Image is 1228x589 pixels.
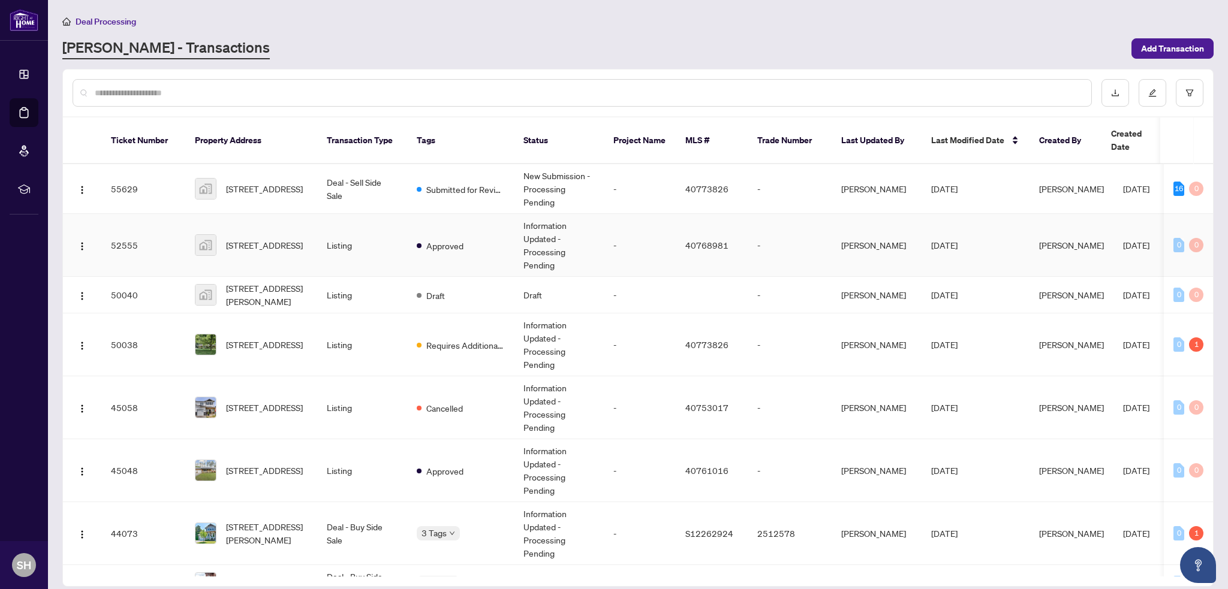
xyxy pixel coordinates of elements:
span: [DATE] [1123,465,1149,476]
td: Information Updated - Processing Pending [514,313,604,376]
td: [PERSON_NAME] [832,313,922,376]
th: Last Updated By [832,117,922,164]
span: 3 Tags [422,526,447,540]
span: [PERSON_NAME] [1039,183,1104,194]
span: Deal Processing [76,16,136,27]
div: 0 [1173,337,1184,352]
td: 44073 [101,502,185,565]
div: 1 [1189,526,1203,540]
span: [STREET_ADDRESS] [226,401,303,414]
button: Logo [73,235,92,255]
div: 1 [1189,337,1203,352]
div: 0 [1189,238,1203,252]
img: Logo [77,185,87,195]
td: Draft [514,277,604,313]
span: edit [1148,89,1157,97]
td: Listing [317,214,407,277]
img: Logo [77,291,87,301]
button: edit [1139,79,1166,107]
img: thumbnail-img [195,397,216,418]
td: Deal - Buy Side Sale [317,502,407,565]
span: [DATE] [1123,183,1149,194]
span: [DATE] [931,402,958,413]
span: [DATE] [931,528,958,539]
td: - [748,277,832,313]
div: 0 [1173,463,1184,478]
span: [DATE] [1123,240,1149,250]
button: Logo [73,524,92,543]
span: [STREET_ADDRESS] [226,338,303,351]
span: [PERSON_NAME] [1039,289,1104,300]
span: [PERSON_NAME] [1039,240,1104,250]
span: [PERSON_NAME] [1039,339,1104,350]
th: Transaction Type [317,117,407,164]
span: [PERSON_NAME] [1039,402,1104,413]
img: thumbnail-img [195,285,216,305]
div: 0 [1189,400,1203,415]
td: - [748,214,832,277]
td: - [604,502,676,565]
div: 0 [1189,288,1203,302]
th: Status [514,117,604,164]
span: [DATE] [931,240,958,250]
img: Logo [77,404,87,413]
button: Logo [73,335,92,354]
td: Information Updated - Processing Pending [514,502,604,565]
div: 0 [1173,400,1184,415]
div: 0 [1173,238,1184,252]
span: [PERSON_NAME] [1039,528,1104,539]
th: Ticket Number [101,117,185,164]
span: 40773826 [685,339,729,350]
span: home [62,17,71,26]
img: thumbnail-img [195,460,216,481]
button: Logo [73,179,92,198]
span: down [449,530,455,536]
span: [STREET_ADDRESS] [226,464,303,477]
button: Add Transaction [1131,38,1214,59]
a: [PERSON_NAME] - Transactions [62,38,270,59]
td: 55629 [101,164,185,214]
span: 40761016 [685,465,729,476]
span: [DATE] [931,339,958,350]
span: [STREET_ADDRESS][PERSON_NAME] [226,520,308,546]
td: Listing [317,277,407,313]
img: logo [10,9,38,31]
td: [PERSON_NAME] [832,439,922,502]
td: - [604,313,676,376]
span: [PERSON_NAME] [1039,465,1104,476]
td: - [748,164,832,214]
button: filter [1176,79,1203,107]
div: 0 [1173,288,1184,302]
th: Tags [407,117,514,164]
td: Information Updated - Processing Pending [514,214,604,277]
span: Last Modified Date [931,134,1004,147]
span: 40753017 [685,402,729,413]
span: SH [17,557,31,573]
button: download [1101,79,1129,107]
td: Listing [317,376,407,439]
span: Submitted for Review [426,183,504,196]
span: Requires Additional Docs [426,339,504,352]
th: Created By [1030,117,1101,164]
span: [DATE] [931,465,958,476]
th: Created Date [1101,117,1185,164]
td: Listing [317,313,407,376]
td: [PERSON_NAME] [832,164,922,214]
img: Logo [77,341,87,351]
span: [DATE] [1123,339,1149,350]
button: Open asap [1180,547,1216,583]
td: 50040 [101,277,185,313]
td: 52555 [101,214,185,277]
span: [DATE] [931,183,958,194]
img: Logo [77,530,87,539]
span: 40768981 [685,240,729,250]
img: thumbnail-img [195,334,216,355]
div: 16 [1173,182,1184,196]
img: Logo [77,241,87,251]
span: [DATE] [1123,402,1149,413]
span: [STREET_ADDRESS] [226,238,303,252]
button: Logo [73,285,92,304]
td: - [748,439,832,502]
span: Approved [426,464,463,478]
td: - [604,164,676,214]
